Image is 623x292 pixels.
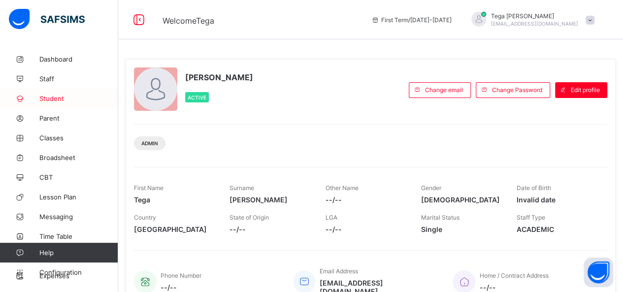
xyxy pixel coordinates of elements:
[39,114,118,122] span: Parent
[325,214,337,221] span: LGA
[9,9,85,30] img: safsims
[39,173,118,181] span: CBT
[461,12,599,28] div: TegaOmo-Ibrahim
[39,134,118,142] span: Classes
[517,195,597,204] span: Invalid date
[492,86,542,94] span: Change Password
[421,195,502,204] span: [DEMOGRAPHIC_DATA]
[39,95,118,102] span: Student
[371,16,452,24] span: session/term information
[517,225,597,233] span: ACADEMIC
[141,140,158,146] span: Admin
[39,55,118,63] span: Dashboard
[491,12,578,20] span: Tega [PERSON_NAME]
[134,214,156,221] span: Country
[517,214,545,221] span: Staff Type
[188,95,206,100] span: Active
[161,272,201,279] span: Phone Number
[230,225,310,233] span: --/--
[39,249,118,257] span: Help
[39,268,118,276] span: Configuration
[161,283,201,292] span: --/--
[584,258,613,287] button: Open asap
[325,195,406,204] span: --/--
[134,195,215,204] span: Tega
[325,225,406,233] span: --/--
[421,214,459,221] span: Marital Status
[571,86,600,94] span: Edit profile
[163,16,214,26] span: Welcome Tega
[319,267,358,275] span: Email Address
[230,214,269,221] span: State of Origin
[230,195,310,204] span: [PERSON_NAME]
[39,232,118,240] span: Time Table
[39,154,118,162] span: Broadsheet
[134,225,215,233] span: [GEOGRAPHIC_DATA]
[185,72,253,82] span: [PERSON_NAME]
[491,21,578,27] span: [EMAIL_ADDRESS][DOMAIN_NAME]
[325,184,358,192] span: Other Name
[39,193,118,201] span: Lesson Plan
[134,184,164,192] span: First Name
[230,184,254,192] span: Surname
[421,225,502,233] span: Single
[421,184,441,192] span: Gender
[39,75,118,83] span: Staff
[479,283,548,292] span: --/--
[479,272,548,279] span: Home / Contract Address
[425,86,463,94] span: Change email
[517,184,551,192] span: Date of Birth
[39,213,118,221] span: Messaging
